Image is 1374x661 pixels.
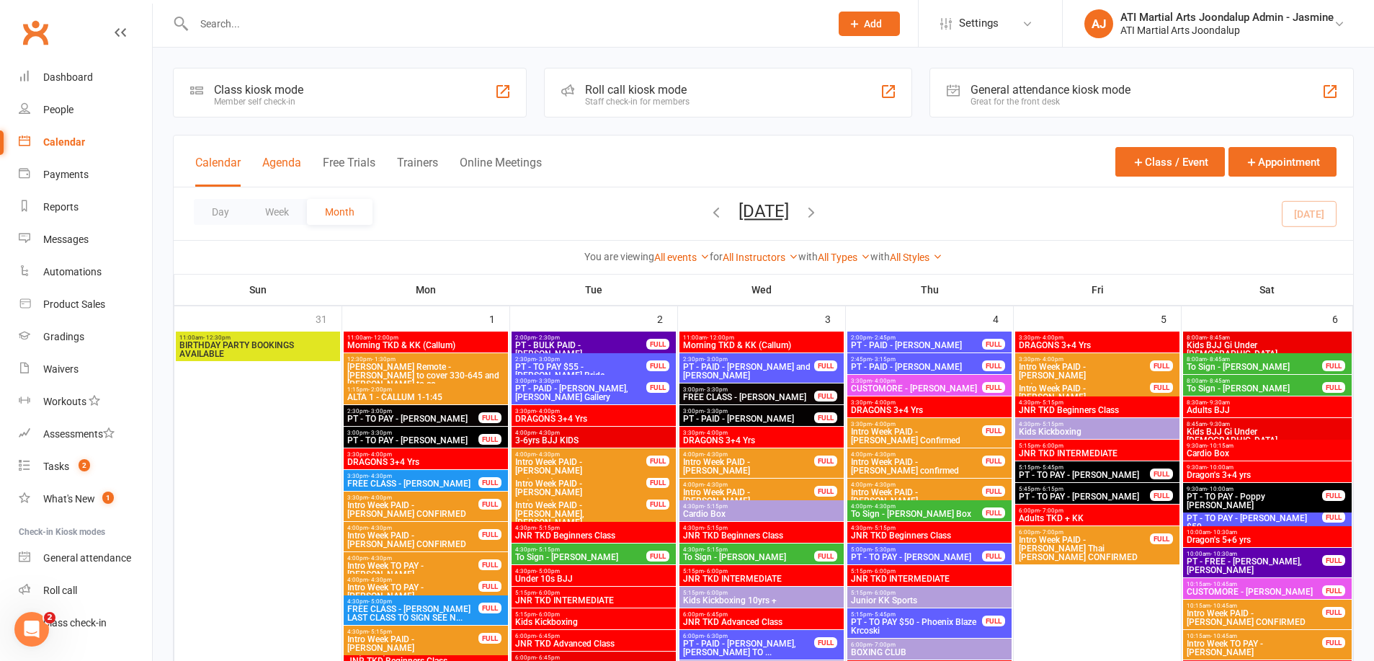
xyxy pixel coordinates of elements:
[850,531,1009,540] span: JNR TKD Beginners Class
[43,617,107,629] div: Class check-in
[43,331,84,342] div: Gradings
[347,479,479,488] span: FREE CLASS - [PERSON_NAME]
[704,546,728,553] span: - 5:15pm
[514,436,673,445] span: 3-6yrs BJJ KIDS
[43,493,95,505] div: What's New
[850,482,983,488] span: 4:00pm
[1018,529,1151,536] span: 6:00pm
[347,562,479,587] span: Intro Week TO PAY - [PERSON_NAME] [PERSON_NAME]
[19,321,152,353] a: Gradings
[850,399,1009,406] span: 3:30pm
[195,156,241,187] button: Calendar
[43,104,73,115] div: People
[1018,443,1177,449] span: 5:15pm
[839,12,900,36] button: Add
[43,461,69,472] div: Tasks
[1018,356,1151,363] span: 3:30pm
[79,459,90,471] span: 2
[982,382,1005,393] div: FULL
[682,553,815,562] span: To Sign - [PERSON_NAME]
[43,585,77,596] div: Roll call
[850,451,983,458] span: 4:00pm
[1186,557,1323,575] span: PT - FREE - [PERSON_NAME], [PERSON_NAME]
[17,14,53,50] a: Clubworx
[1018,341,1177,350] span: DRAGONS 3+4 Yrs
[1018,334,1177,341] span: 3:30pm
[982,425,1005,436] div: FULL
[1018,464,1151,471] span: 5:15pm
[43,169,89,180] div: Payments
[872,525,896,531] span: - 5:15pm
[982,360,1005,371] div: FULL
[814,456,837,466] div: FULL
[19,542,152,575] a: General attendance kiosk mode
[514,531,673,540] span: JNR TKD Beginners Class
[1040,529,1063,536] span: - 7:00pm
[19,61,152,94] a: Dashboard
[682,451,815,458] span: 4:00pm
[850,341,983,350] span: PT - PAID - [PERSON_NAME]
[872,378,896,384] span: - 4:00pm
[657,306,677,330] div: 2
[654,252,710,263] a: All events
[514,525,673,531] span: 4:30pm
[1186,363,1323,371] span: To Sign - [PERSON_NAME]
[1186,492,1323,510] span: PT - TO PAY - Poppy [PERSON_NAME]
[514,553,647,562] span: To Sign - [PERSON_NAME]
[850,458,983,475] span: Intro Week PAID - [PERSON_NAME] confirmed
[1322,555,1345,566] div: FULL
[247,199,307,225] button: Week
[368,386,392,393] span: - 2:00pm
[646,339,669,350] div: FULL
[1186,551,1323,557] span: 10:00am
[514,414,673,423] span: DRAGONS 3+4 Yrs
[814,486,837,497] div: FULL
[818,252,870,263] a: All Types
[739,201,789,221] button: [DATE]
[890,252,942,263] a: All Styles
[872,451,896,458] span: - 4:30pm
[44,612,55,624] span: 2
[850,510,983,518] span: To Sign - [PERSON_NAME] Box
[872,503,896,510] span: - 4:30pm
[19,94,152,126] a: People
[682,408,815,414] span: 3:00pm
[514,334,647,341] span: 2:00pm
[536,378,560,384] span: - 3:30pm
[872,482,896,488] span: - 4:30pm
[19,353,152,386] a: Waivers
[514,458,647,475] span: Intro Week PAID - [PERSON_NAME]
[478,434,501,445] div: FULL
[971,97,1130,107] div: Great for the front desk
[1040,464,1063,471] span: - 5:45pm
[203,334,231,341] span: - 12:30pm
[347,356,505,363] span: 12:30pm
[1018,507,1177,514] span: 6:00pm
[460,156,542,187] button: Online Meetings
[1322,382,1345,393] div: FULL
[682,414,815,423] span: PT - PAID - [PERSON_NAME]
[1332,306,1352,330] div: 6
[1207,486,1234,492] span: - 10:00am
[1207,378,1230,384] span: - 8:45am
[723,252,798,263] a: All Instructors
[179,341,337,358] span: BIRTHDAY PARTY BOOKINGS AVAILABLE
[872,421,896,427] span: - 4:00pm
[1040,507,1063,514] span: - 7:00pm
[214,97,303,107] div: Member self check-in
[585,83,690,97] div: Roll call kiosk mode
[536,334,560,341] span: - 2:30pm
[682,482,815,488] span: 4:00pm
[347,494,479,501] span: 3:30pm
[646,382,669,393] div: FULL
[646,456,669,466] div: FULL
[704,482,728,488] span: - 4:30pm
[43,71,93,83] div: Dashboard
[372,356,396,363] span: - 1:30pm
[514,479,647,497] span: Intro Week PAID - [PERSON_NAME]
[1040,421,1063,427] span: - 5:15pm
[19,288,152,321] a: Product Sales
[347,531,479,549] span: Intro Week PAID - [PERSON_NAME] CONFIRMED
[682,546,815,553] span: 4:30pm
[704,386,728,393] span: - 3:30pm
